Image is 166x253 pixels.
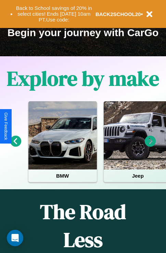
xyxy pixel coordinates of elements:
h4: BMW [28,169,97,182]
h1: Explore by make [7,64,159,92]
div: Give Feedback [3,113,8,140]
div: Open Intercom Messenger [7,230,23,246]
b: BACK2SCHOOL20 [95,11,141,17]
button: Back to School savings of 20% in select cities! Ends [DATE] 10am PT.Use code: [13,3,95,25]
